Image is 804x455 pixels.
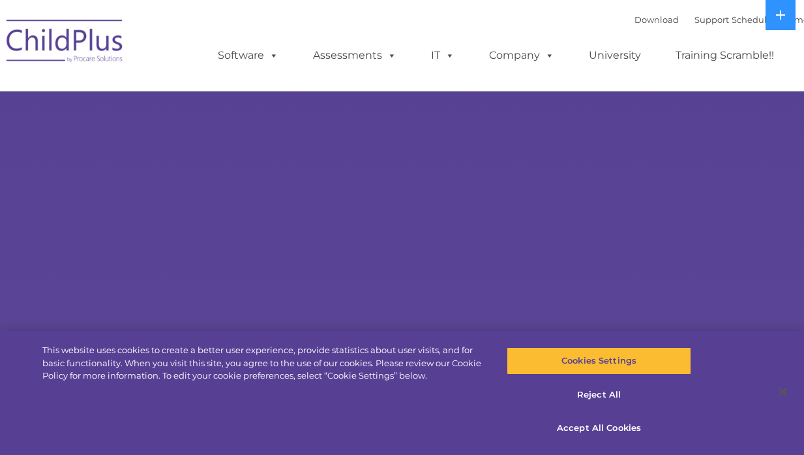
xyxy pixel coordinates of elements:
[300,42,409,69] a: Assessments
[694,14,729,25] a: Support
[418,42,468,69] a: IT
[476,42,567,69] a: Company
[42,344,483,383] div: This website uses cookies to create a better user experience, provide statistics about user visit...
[205,42,291,69] a: Software
[576,42,654,69] a: University
[663,42,787,69] a: Training Scramble!!
[507,347,692,375] button: Cookies Settings
[769,377,797,406] button: Close
[507,381,692,409] button: Reject All
[507,415,692,442] button: Accept All Cookies
[634,14,679,25] a: Download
